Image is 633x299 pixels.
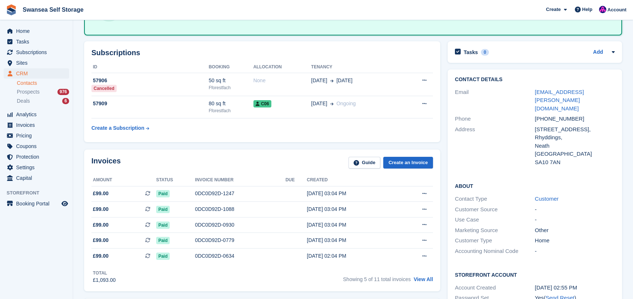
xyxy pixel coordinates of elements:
[20,4,86,16] a: Swansea Self Storage
[16,198,60,209] span: Booking Portal
[455,88,535,113] div: Email
[535,115,615,123] div: [PHONE_NUMBER]
[93,252,109,260] span: £99.00
[455,284,535,292] div: Account Created
[599,6,606,13] img: Donna Davies
[16,109,60,120] span: Analytics
[535,247,615,256] div: -
[195,236,285,244] div: 0DC0D92D-0779
[4,130,69,141] a: menu
[91,85,117,92] div: Cancelled
[481,49,489,56] div: 0
[383,157,433,169] a: Create an Invoice
[16,47,60,57] span: Subscriptions
[535,150,615,158] div: [GEOGRAPHIC_DATA]
[91,124,144,132] div: Create a Subscription
[311,100,327,107] span: [DATE]
[535,236,615,245] div: Home
[464,49,478,56] h2: Tasks
[414,276,433,282] a: View All
[93,270,116,276] div: Total
[343,276,411,282] span: Showing 5 of 11 total invoices
[57,89,69,95] div: 976
[91,61,209,73] th: ID
[4,68,69,79] a: menu
[209,84,253,91] div: Fforestfach
[195,252,285,260] div: 0DC0D92D-0634
[593,48,603,57] a: Add
[16,58,60,68] span: Sites
[336,77,353,84] span: [DATE]
[91,121,149,135] a: Create a Subscription
[4,58,69,68] a: menu
[93,205,109,213] span: £99.00
[93,236,109,244] span: £99.00
[156,190,170,197] span: Paid
[91,100,209,107] div: 57909
[16,173,60,183] span: Capital
[455,125,535,167] div: Address
[253,100,271,107] span: C06
[535,226,615,235] div: Other
[4,152,69,162] a: menu
[607,6,626,14] span: Account
[307,205,397,213] div: [DATE] 03:04 PM
[17,98,30,105] span: Deals
[91,174,156,186] th: Amount
[156,237,170,244] span: Paid
[16,130,60,141] span: Pricing
[455,182,615,189] h2: About
[4,120,69,130] a: menu
[4,37,69,47] a: menu
[455,236,535,245] div: Customer Type
[91,49,433,57] h2: Subscriptions
[93,276,116,284] div: £1,093.00
[195,205,285,213] div: 0DC0D92D-1088
[455,271,615,278] h2: Storefront Account
[16,68,60,79] span: CRM
[348,157,381,169] a: Guide
[546,6,561,13] span: Create
[93,221,109,229] span: £99.00
[336,101,356,106] span: Ongoing
[253,61,311,73] th: Allocation
[455,216,535,224] div: Use Case
[535,205,615,214] div: -
[535,158,615,167] div: SA10 7AN
[195,174,285,186] th: Invoice number
[286,174,307,186] th: Due
[311,77,327,84] span: [DATE]
[535,142,615,150] div: Neath
[307,174,397,186] th: Created
[535,216,615,224] div: -
[209,77,253,84] div: 50 sq ft
[156,174,195,186] th: Status
[582,6,592,13] span: Help
[535,125,615,134] div: [STREET_ADDRESS],
[535,196,559,202] a: Customer
[6,4,17,15] img: stora-icon-8386f47178a22dfd0bd8f6a31ec36ba5ce8667c1dd55bd0f319d3a0aa187defe.svg
[156,253,170,260] span: Paid
[4,173,69,183] a: menu
[311,61,402,73] th: Tenancy
[195,190,285,197] div: 0DC0D92D-1247
[16,120,60,130] span: Invoices
[91,77,209,84] div: 57906
[93,190,109,197] span: £99.00
[307,190,397,197] div: [DATE] 03:04 PM
[62,98,69,104] div: 6
[4,162,69,173] a: menu
[4,109,69,120] a: menu
[91,157,121,169] h2: Invoices
[535,133,615,142] div: Rhyddings,
[455,77,615,83] h2: Contact Details
[4,198,69,209] a: menu
[195,221,285,229] div: 0DC0D92D-0930
[16,152,60,162] span: Protection
[17,97,69,105] a: Deals 6
[535,284,615,292] div: [DATE] 02:55 PM
[16,37,60,47] span: Tasks
[455,195,535,203] div: Contact Type
[16,141,60,151] span: Coupons
[307,252,397,260] div: [DATE] 02:04 PM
